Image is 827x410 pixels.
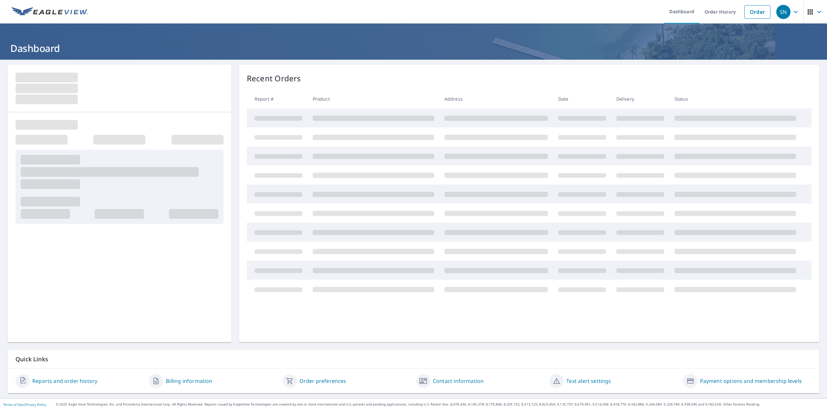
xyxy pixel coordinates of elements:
[247,73,301,84] p: Recent Orders
[776,5,790,19] div: SN
[308,89,439,108] th: Product
[25,402,46,407] a: Privacy Policy
[439,89,553,108] th: Address
[16,355,811,363] p: Quick Links
[433,377,484,385] a: Contact information
[566,377,611,385] a: Text alert settings
[553,89,611,108] th: Date
[3,402,23,407] a: Terms of Use
[166,377,212,385] a: Billing information
[56,402,824,407] p: © 2025 Eagle View Technologies, Inc. and Pictometry International Corp. All Rights Reserved. Repo...
[669,89,801,108] th: Status
[3,403,46,406] p: |
[8,42,819,55] h1: Dashboard
[247,89,308,108] th: Report #
[744,5,770,19] a: Order
[700,377,802,385] a: Payment options and membership levels
[611,89,669,108] th: Delivery
[32,377,97,385] a: Reports and order history
[299,377,346,385] a: Order preferences
[12,7,88,17] img: EV Logo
